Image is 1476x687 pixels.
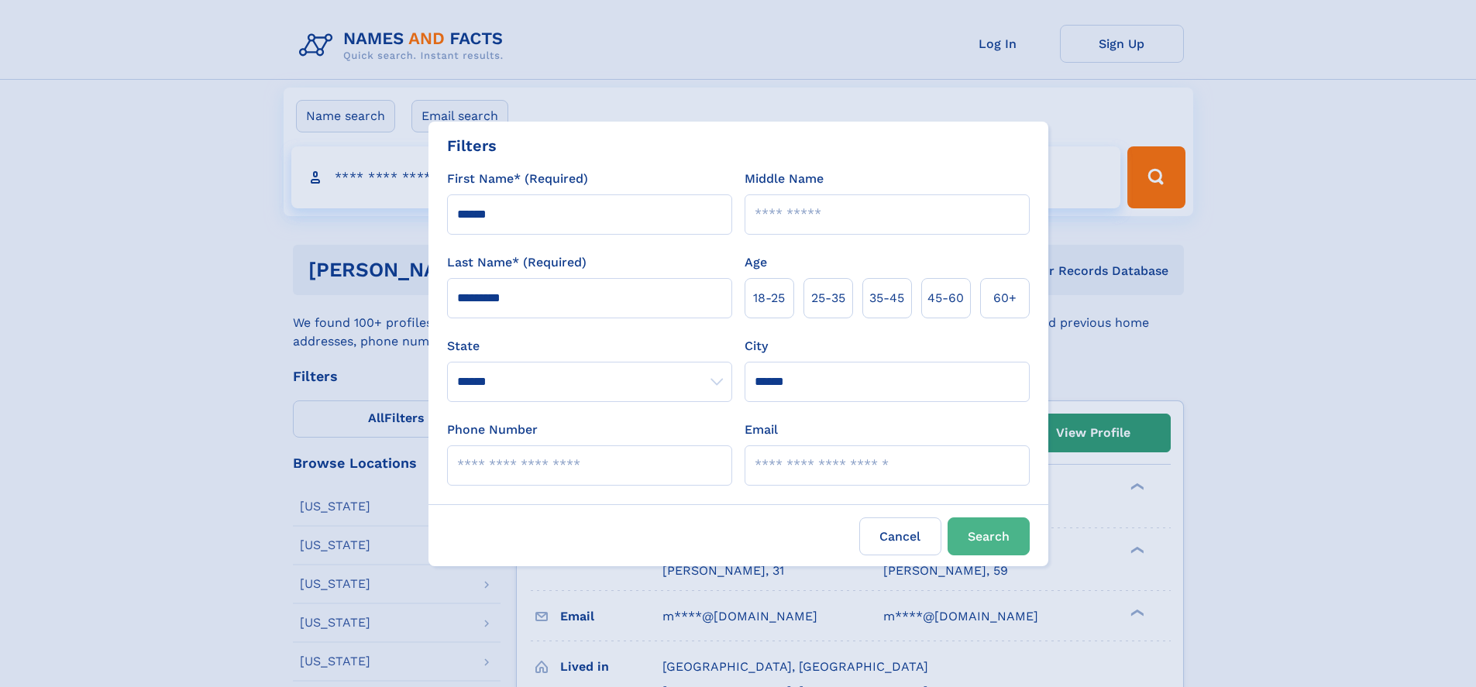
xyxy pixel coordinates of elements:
[859,517,941,555] label: Cancel
[447,134,497,157] div: Filters
[948,517,1030,555] button: Search
[745,337,768,356] label: City
[447,253,587,272] label: Last Name* (Required)
[869,289,904,307] span: 35‑45
[753,289,785,307] span: 18‑25
[745,253,767,272] label: Age
[447,170,588,188] label: First Name* (Required)
[447,337,732,356] label: State
[811,289,845,307] span: 25‑35
[745,170,824,188] label: Middle Name
[447,421,538,439] label: Phone Number
[927,289,964,307] span: 45‑60
[993,289,1017,307] span: 60+
[745,421,778,439] label: Email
